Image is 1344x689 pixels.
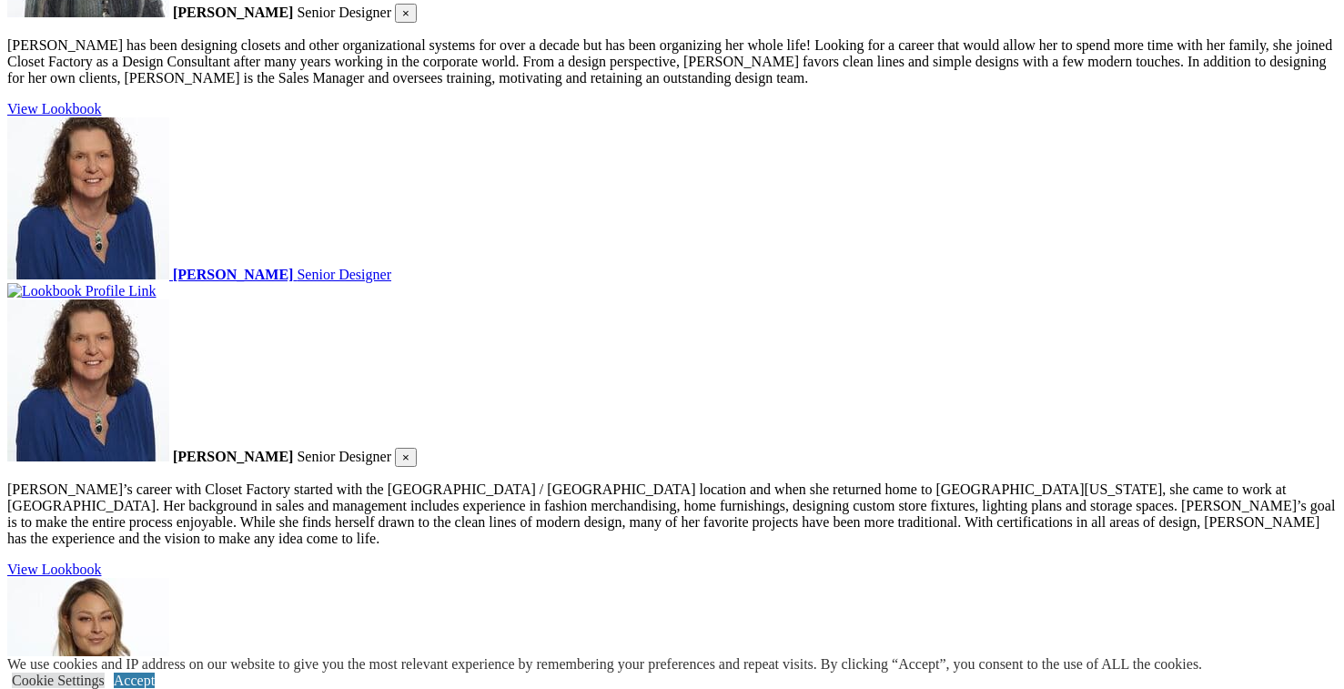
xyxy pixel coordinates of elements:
[395,4,417,23] button: Close
[7,101,101,117] a: click here to view lookbook
[12,673,105,688] a: Cookie Settings
[7,562,101,577] a: click here to view lookbook
[7,117,1337,299] a: Closet fActory Cleveland designer Anna Fitzgerald [PERSON_NAME] Senior Designer Lookbook Profile ...
[173,267,293,282] strong: [PERSON_NAME]
[114,673,155,688] a: Accept
[173,449,293,464] strong: [PERSON_NAME]
[7,656,1202,673] div: We use cookies and IP address on our website to give you the most relevant experience by remember...
[7,299,169,461] img: Closet fActory Cleveland designer Anna Fitzgerald
[402,451,409,464] span: ×
[297,449,391,464] span: Senior Designer
[402,6,409,20] span: ×
[7,117,169,279] img: Closet fActory Cleveland designer Anna Fitzgerald
[7,283,157,299] img: Lookbook Profile Link
[173,5,293,20] strong: [PERSON_NAME]
[7,481,1337,547] p: [PERSON_NAME]’s career with Closet Factory started with the [GEOGRAPHIC_DATA] / [GEOGRAPHIC_DATA]...
[395,448,417,467] button: Close
[297,5,391,20] span: Senior Designer
[7,37,1337,86] p: [PERSON_NAME] has been designing closets and other organizational systems for over a decade but h...
[297,267,391,282] span: Senior Designer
